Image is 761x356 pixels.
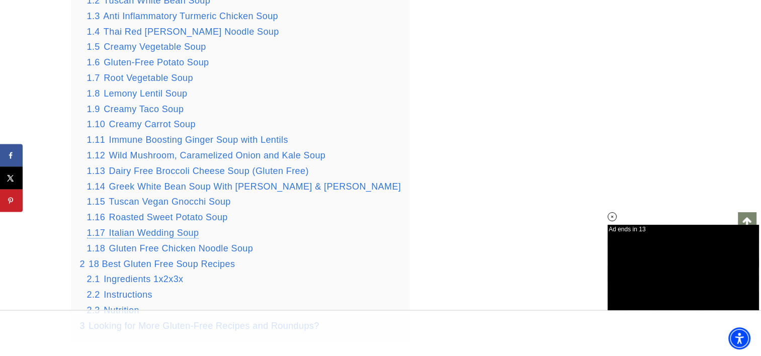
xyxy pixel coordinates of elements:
[87,150,326,160] a: 1.12 Wild Mushroom, Caramelized Onion and Kale Soup
[87,150,106,160] span: 1.12
[109,212,228,222] span: Roasted Sweet Potato Soup
[104,73,193,83] span: Root Vegetable Soup
[104,104,184,114] span: Creamy Taco Soup
[104,27,279,37] span: Thai Red [PERSON_NAME] Noodle Soup
[87,104,184,114] a: 1.9 Creamy Taco Soup
[80,259,85,269] span: 2
[87,57,100,67] span: 1.6
[87,27,279,37] a: 1.4 Thai Red [PERSON_NAME] Noodle Soup
[87,42,100,52] span: 1.5
[87,243,253,253] a: 1.18 Gluten Free Chicken Noodle Soup
[87,88,100,99] span: 1.8
[87,274,100,284] span: 2.1
[87,243,106,253] span: 1.18
[103,11,278,21] span: Anti Inflammatory Turmeric Chicken Soup
[87,88,188,99] a: 1.8 Lemony Lentil Soup
[87,197,231,207] a: 1.15 Tuscan Vegan Gnocchi Soup
[87,27,100,37] span: 1.4
[87,305,100,315] span: 2.3
[104,42,206,52] span: Creamy Vegetable Soup
[608,225,758,310] iframe: Advertisement
[87,104,100,114] span: 1.9
[728,327,750,349] div: Accessibility Menu
[104,305,139,315] span: Nutrition
[80,259,235,269] a: 2 18 Best Gluten Free Soup Recipes
[109,135,288,145] span: Immune Boosting Ginger Soup with Lentils
[104,57,209,67] span: Gluten-Free Potato Soup
[87,290,152,300] a: 2.2 Instructions
[104,88,187,99] span: Lemony Lentil Soup
[87,11,100,21] span: 1.3
[109,197,231,207] span: Tuscan Vegan Gnocchi Soup
[738,212,756,230] a: Scroll to top
[87,197,106,207] span: 1.15
[87,119,196,129] a: 1.10 Creamy Carrot Soup
[87,182,401,192] a: 1.14 Greek White Bean Soup With [PERSON_NAME] & [PERSON_NAME]
[87,228,106,238] span: 1.17
[87,166,309,176] a: 1.13 Dairy Free Broccoli Cheese Soup (Gluten Free)
[87,57,209,67] a: 1.6 Gluten-Free Potato Soup
[87,73,100,83] span: 1.7
[109,243,253,253] span: Gluten Free Chicken Noodle Soup
[109,119,196,129] span: Creamy Carrot Soup
[87,42,206,52] a: 1.5 Creamy Vegetable Soup
[104,290,152,300] span: Instructions
[89,259,235,269] span: 18 Best Gluten Free Soup Recipes
[109,182,401,192] span: Greek White Bean Soup With [PERSON_NAME] & [PERSON_NAME]
[87,119,106,129] span: 1.10
[87,212,228,222] a: 1.16 Roasted Sweet Potato Soup
[87,11,278,21] a: 1.3 Anti Inflammatory Turmeric Chicken Soup
[87,290,100,300] span: 2.2
[109,228,199,238] span: Italian Wedding Soup
[87,135,106,145] span: 1.11
[87,166,106,176] span: 1.13
[87,212,106,222] span: 1.16
[87,73,193,83] a: 1.7 Root Vegetable Soup
[87,135,288,145] a: 1.11 Immune Boosting Ginger Soup with Lentils
[109,166,309,176] span: Dairy Free Broccoli Cheese Soup (Gluten Free)
[87,274,184,284] a: 2.1 Ingredients 1x2x3x
[87,182,106,192] span: 1.14
[109,150,326,160] span: Wild Mushroom, Caramelized Onion and Kale Soup
[104,274,183,284] span: Ingredients 1x2x3x
[87,228,199,238] a: 1.17 Italian Wedding Soup
[87,305,139,315] a: 2.3 Nutrition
